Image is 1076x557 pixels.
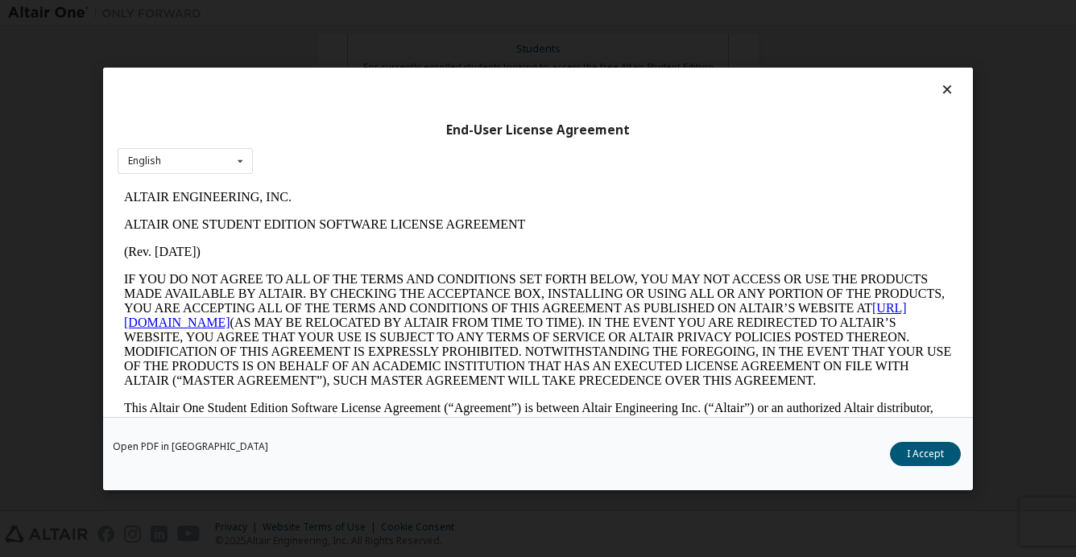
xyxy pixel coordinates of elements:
div: End-User License Agreement [118,122,958,138]
a: [URL][DOMAIN_NAME] [6,118,789,146]
p: This Altair One Student Edition Software License Agreement (“Agreement”) is between Altair Engine... [6,217,834,275]
button: I Accept [890,441,961,465]
p: (Rev. [DATE]) [6,61,834,76]
a: Open PDF in [GEOGRAPHIC_DATA] [113,441,268,451]
div: English [128,156,161,166]
p: ALTAIR ENGINEERING, INC. [6,6,834,21]
p: IF YOU DO NOT AGREE TO ALL OF THE TERMS AND CONDITIONS SET FORTH BELOW, YOU MAY NOT ACCESS OR USE... [6,89,834,204]
p: ALTAIR ONE STUDENT EDITION SOFTWARE LICENSE AGREEMENT [6,34,834,48]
